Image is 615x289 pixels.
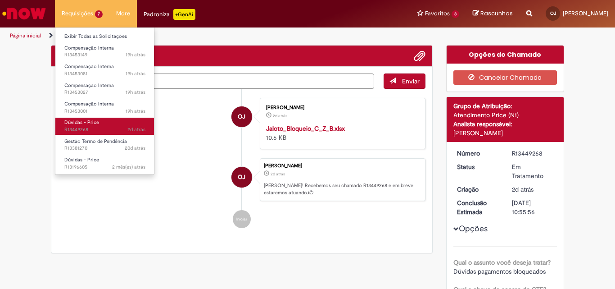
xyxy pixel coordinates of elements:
span: 2d atrás [271,171,285,177]
span: Dúvidas pagamentos bloqueados [453,267,546,275]
div: Em Tratamento [512,162,554,180]
span: R13449268 [64,126,145,133]
span: [PERSON_NAME] [563,9,608,17]
span: Compensação Interna [64,82,114,89]
span: Compensação Interna [64,63,114,70]
time: 27/08/2025 15:08:48 [126,89,145,96]
div: Opções do Chamado [447,46,564,64]
div: [PERSON_NAME] [264,163,421,169]
span: 3 [452,10,459,18]
div: OSVALDO DRUGOVICH JUNIOR [231,167,252,188]
a: Aberto R13453001 : Compensação Interna [55,99,154,116]
span: 7 [95,10,103,18]
li: OSVALDO DRUGOVICH JUNIOR [58,158,425,202]
ul: Histórico de tíquete [58,89,425,238]
time: 26/08/2025 15:55:52 [512,185,534,193]
span: 2 mês(es) atrás [112,164,145,170]
span: R13453081 [64,70,145,78]
span: R13196605 [64,164,145,171]
time: 26/08/2025 15:55:52 [271,171,285,177]
div: Padroniza [144,9,195,20]
span: 19h atrás [126,89,145,96]
span: 19h atrás [126,51,145,58]
span: Dúvidas - Price [64,156,99,163]
button: Enviar [384,73,425,89]
time: 27/08/2025 15:16:39 [126,70,145,77]
dt: Número [450,149,506,158]
a: Exibir Todas as Solicitações [55,32,154,41]
p: +GenAi [173,9,195,20]
ul: Trilhas de página [7,28,403,44]
span: Compensação Interna [64,45,114,51]
a: Aberto R13453027 : Compensação Interna [55,81,154,97]
span: Dúvidas - Price [64,119,99,126]
div: OSVALDO DRUGOVICH JUNIOR [231,106,252,127]
a: Aberto R13453149 : Compensação Interna [55,43,154,60]
textarea: Digite sua mensagem aqui... [58,73,374,89]
span: Compensação Interna [64,101,114,107]
span: Rascunhos [480,9,513,18]
div: Analista responsável: [453,119,557,128]
div: [DATE] 10:55:56 [512,198,554,216]
span: R13453149 [64,51,145,59]
span: 20d atrás [125,145,145,151]
time: 27/08/2025 15:06:06 [126,108,145,115]
a: Aberto R13449268 : Dúvidas - Price [55,118,154,134]
span: 2d atrás [127,126,145,133]
div: 26/08/2025 15:55:52 [512,185,554,194]
a: Rascunhos [473,9,513,18]
span: Favoritos [425,9,450,18]
a: Aberto R13453081 : Compensação Interna [55,62,154,78]
time: 18/06/2025 10:30:19 [112,164,145,170]
span: More [116,9,130,18]
div: [PERSON_NAME] [266,105,416,110]
dt: Status [450,162,506,171]
span: 2d atrás [273,113,287,119]
span: Enviar [402,77,420,85]
div: 10.6 KB [266,124,416,142]
span: Gestão Termo de Pendência [64,138,127,145]
p: [PERSON_NAME]! Recebemos seu chamado R13449268 e em breve estaremos atuando. [264,182,421,196]
span: 19h atrás [126,70,145,77]
time: 26/08/2025 15:55:25 [273,113,287,119]
dt: Criação [450,185,506,194]
span: Requisições [62,9,93,18]
div: Grupo de Atribuição: [453,101,557,110]
span: R13453027 [64,89,145,96]
div: [PERSON_NAME] [453,128,557,138]
span: 2d atrás [512,185,534,193]
img: ServiceNow [1,5,47,23]
div: Atendimento Price (N1) [453,110,557,119]
b: Qual o assunto você deseja tratar? [453,258,551,266]
ul: Requisições [55,27,154,175]
span: OJ [238,106,245,128]
button: Adicionar anexos [414,50,425,62]
a: Aberto R13381270 : Gestão Termo de Pendência [55,137,154,153]
div: R13449268 [512,149,554,158]
time: 26/08/2025 15:55:53 [127,126,145,133]
time: 27/08/2025 15:27:14 [126,51,145,58]
span: R13381270 [64,145,145,152]
a: Jaloto_Bloqueio_C_Z_B.xlsx [266,124,345,133]
span: OJ [550,10,556,16]
button: Cancelar Chamado [453,70,557,85]
span: OJ [238,166,245,188]
span: R13453001 [64,108,145,115]
a: Página inicial [10,32,41,39]
span: 19h atrás [126,108,145,115]
dt: Conclusão Estimada [450,198,506,216]
a: Aberto R13196605 : Dúvidas - Price [55,155,154,172]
